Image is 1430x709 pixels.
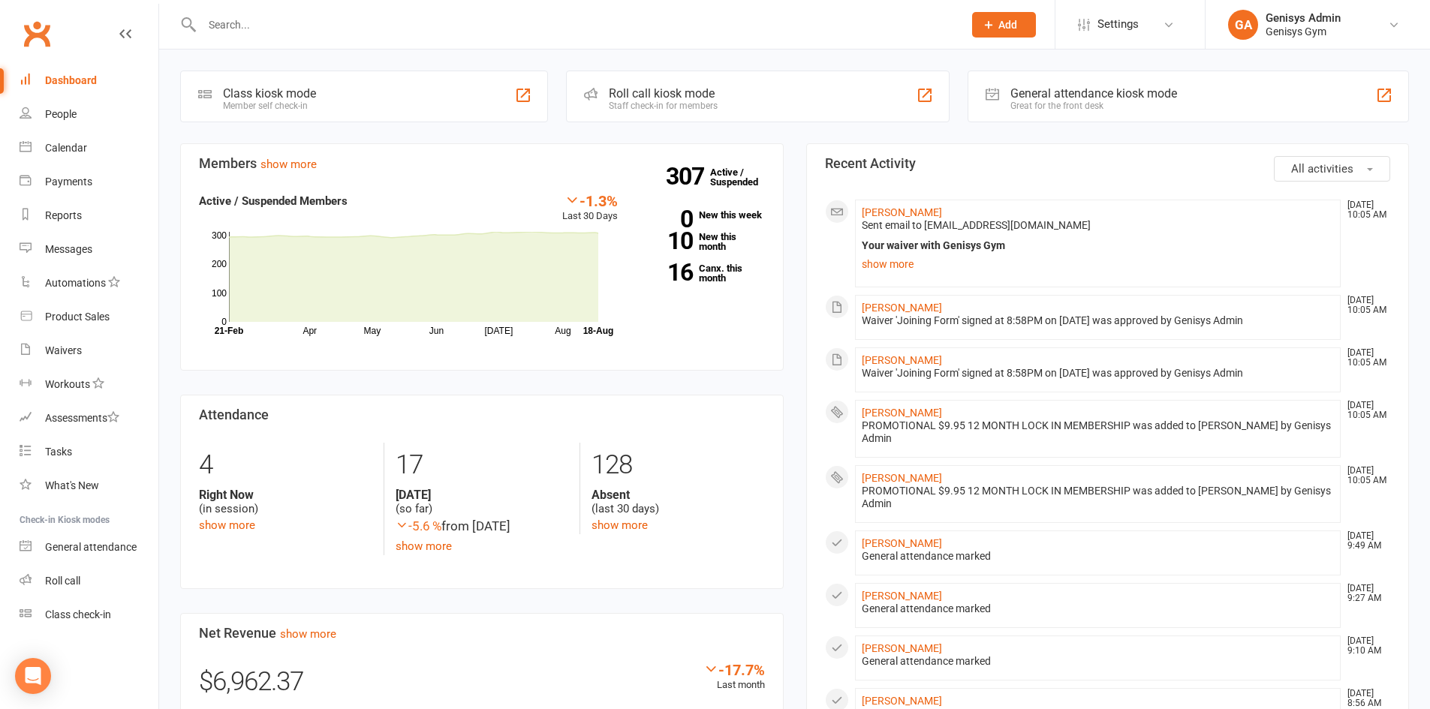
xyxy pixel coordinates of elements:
[1291,162,1353,176] span: All activities
[1340,348,1389,368] time: [DATE] 10:05 AM
[396,518,441,533] span: -5.6 %
[45,479,99,491] div: What's New
[20,131,158,165] a: Calendar
[45,344,82,356] div: Waivers
[199,156,765,171] h3: Members
[862,550,1335,563] div: General attendance marked
[862,302,942,314] a: [PERSON_NAME]
[862,407,942,419] a: [PERSON_NAME]
[862,695,942,707] a: [PERSON_NAME]
[640,263,765,283] a: 16Canx. this month
[45,142,87,154] div: Calendar
[45,575,80,587] div: Roll call
[562,192,618,224] div: Last 30 Days
[199,194,348,208] strong: Active / Suspended Members
[1266,25,1341,38] div: Genisys Gym
[20,266,158,300] a: Automations
[45,541,137,553] div: General attendance
[15,658,51,694] div: Open Intercom Messenger
[20,530,158,564] a: General attendance kiosk mode
[862,239,1335,252] div: Your waiver with Genisys Gym
[223,101,316,111] div: Member self check-in
[592,443,764,488] div: 128
[45,412,119,424] div: Assessments
[199,488,372,502] strong: Right Now
[609,101,718,111] div: Staff check-in for members
[396,443,568,488] div: 17
[1266,11,1341,25] div: Genisys Admin
[18,15,56,53] a: Clubworx
[1340,584,1389,603] time: [DATE] 9:27 AM
[862,642,942,654] a: [PERSON_NAME]
[20,64,158,98] a: Dashboard
[666,165,710,188] strong: 307
[640,261,693,284] strong: 16
[592,488,764,516] div: (last 30 days)
[20,98,158,131] a: People
[20,598,158,632] a: Class kiosk mode
[1010,86,1177,101] div: General attendance kiosk mode
[45,608,111,620] div: Class check-in
[45,209,82,221] div: Reports
[862,590,942,602] a: [PERSON_NAME]
[1340,689,1389,708] time: [DATE] 8:56 AM
[862,219,1091,231] span: Sent email to [EMAIL_ADDRESS][DOMAIN_NAME]
[45,277,106,289] div: Automations
[20,334,158,368] a: Waivers
[396,488,568,516] div: (so far)
[20,165,158,199] a: Payments
[592,518,648,532] a: show more
[1340,296,1389,315] time: [DATE] 10:05 AM
[862,537,942,549] a: [PERSON_NAME]
[1340,531,1389,551] time: [DATE] 9:49 AM
[592,488,764,502] strong: Absent
[825,156,1391,171] h3: Recent Activity
[1340,466,1389,485] time: [DATE] 10:05 AM
[609,86,718,101] div: Roll call kiosk mode
[197,14,953,35] input: Search...
[260,158,317,171] a: show more
[703,661,765,677] div: -17.7%
[199,626,765,641] h3: Net Revenue
[640,232,765,251] a: 10New this month
[703,661,765,693] div: Last month
[280,627,336,641] a: show more
[20,368,158,401] a: Workouts
[20,401,158,435] a: Assessments
[1010,101,1177,111] div: Great for the front desk
[862,602,1335,615] div: General attendance marked
[199,488,372,516] div: (in session)
[199,407,765,422] h3: Attendance
[1340,401,1389,420] time: [DATE] 10:05 AM
[1340,200,1389,220] time: [DATE] 10:05 AM
[20,564,158,598] a: Roll call
[862,206,942,218] a: [PERSON_NAME]
[1340,636,1389,656] time: [DATE] 9:10 AM
[396,488,568,502] strong: [DATE]
[1228,10,1258,40] div: GA
[45,243,92,255] div: Messages
[862,472,942,484] a: [PERSON_NAME]
[1097,8,1139,41] span: Settings
[45,74,97,86] div: Dashboard
[45,378,90,390] div: Workouts
[862,485,1335,510] div: PROMOTIONAL $9.95 12 MONTH LOCK IN MEMBERSHIP was added to [PERSON_NAME] by Genisys Admin
[1274,156,1390,182] button: All activities
[45,176,92,188] div: Payments
[20,300,158,334] a: Product Sales
[20,233,158,266] a: Messages
[562,192,618,209] div: -1.3%
[862,354,942,366] a: [PERSON_NAME]
[396,539,452,553] a: show more
[640,210,765,220] a: 0New this week
[972,12,1036,38] button: Add
[199,443,372,488] div: 4
[45,311,110,323] div: Product Sales
[640,208,693,230] strong: 0
[45,108,77,120] div: People
[223,86,316,101] div: Class kiosk mode
[20,199,158,233] a: Reports
[862,314,1335,327] div: Waiver 'Joining Form' signed at 8:58PM on [DATE] was approved by Genisys Admin
[998,19,1017,31] span: Add
[862,655,1335,668] div: General attendance marked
